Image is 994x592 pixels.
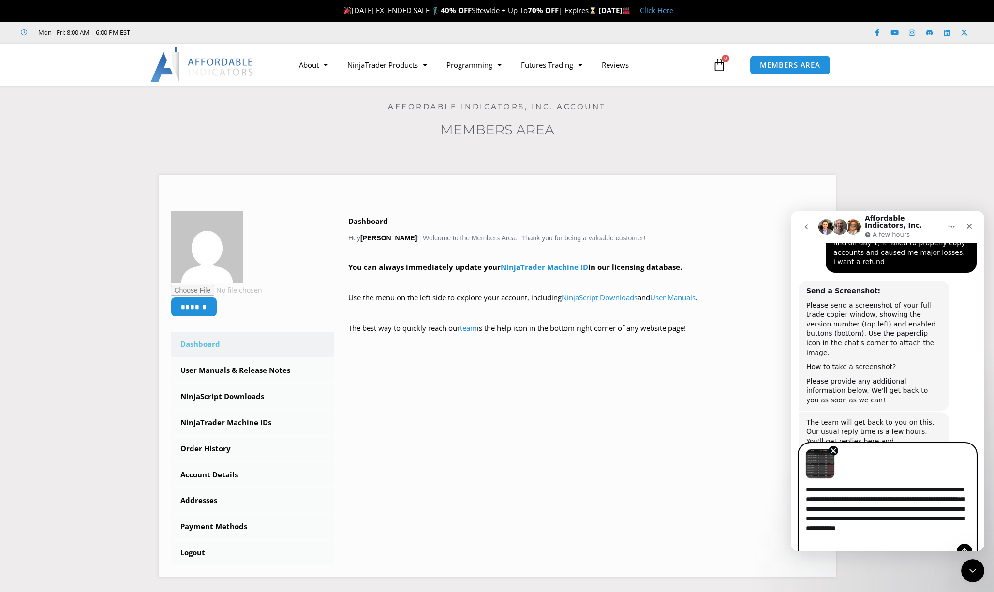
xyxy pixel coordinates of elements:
[341,5,599,15] span: [DATE] EXTENDED SALE 🏌️‍♂️ Sitewide + Up To | Expires
[289,54,338,76] a: About
[171,514,334,539] a: Payment Methods
[166,333,181,348] button: Send a message…
[171,436,334,461] a: Order History
[171,488,334,513] a: Addresses
[171,384,334,409] a: NinjaScript Downloads
[722,55,729,62] span: 0
[511,54,592,76] a: Futures Trading
[623,7,630,14] img: 🏭
[528,5,559,15] strong: 70% OFF
[592,54,638,76] a: Reviews
[171,358,334,383] a: User Manuals & Release Notes
[501,262,588,272] a: NinjaTrader Machine ID
[171,332,334,357] a: Dashboard
[348,262,682,272] strong: You can always immediately update your in our licensing database.
[348,216,394,226] b: Dashboard –
[441,5,472,15] strong: 40% OFF
[348,291,824,318] p: Use the menu on the left side to explore your account, including and .
[338,54,437,76] a: NinjaTrader Products
[961,559,984,582] iframe: Intercom live chat
[348,322,824,349] p: The best way to quickly reach our is the help icon in the bottom right corner of any website page!
[440,121,554,138] a: Members Area
[388,102,606,111] a: Affordable Indicators, Inc. Account
[589,7,596,14] img: ⌛
[171,410,334,435] a: NinjaTrader Machine IDs
[150,47,254,82] img: LogoAI | Affordable Indicators – NinjaTrader
[599,5,630,15] strong: [DATE]
[460,323,477,333] a: team
[360,234,417,242] strong: [PERSON_NAME]
[760,61,820,69] span: MEMBERS AREA
[171,332,334,565] nav: Account pages
[171,462,334,488] a: Account Details
[289,54,710,76] nav: Menu
[144,28,289,37] iframe: Customer reviews powered by Trustpilot
[344,7,351,14] img: 🎉
[171,211,243,283] img: 28757e7d99563ccc0862c2acc7417e72978a01a5f84f690ec25506e003fa4cdf
[750,55,831,75] a: MEMBERS AREA
[348,215,824,349] div: Hey ! Welcome to the Members Area. Thank you for being a valuable customer!
[36,27,130,38] span: Mon - Fri: 8:00 AM – 6:00 PM EST
[562,293,638,302] a: NinjaScript Downloads
[791,211,984,551] iframe: Intercom live chat
[437,54,511,76] a: Programming
[640,5,673,15] a: Click Here
[650,293,696,302] a: User Manuals
[698,51,741,79] a: 0
[171,540,334,565] a: Logout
